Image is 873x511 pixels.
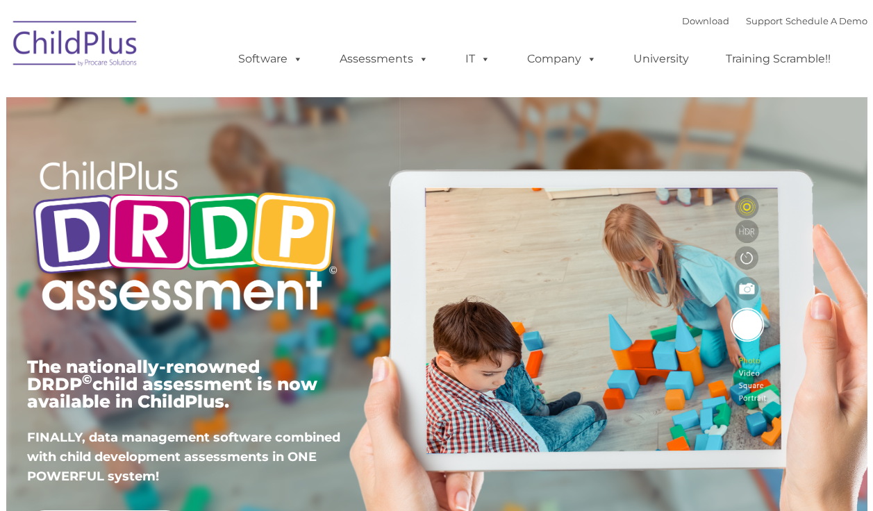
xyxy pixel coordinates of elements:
a: Company [513,45,610,73]
sup: © [82,371,92,387]
a: University [620,45,703,73]
a: Schedule A Demo [785,15,867,26]
a: Download [682,15,729,26]
span: FINALLY, data management software combined with child development assessments in ONE POWERFUL sys... [27,430,340,484]
a: Training Scramble!! [712,45,845,73]
img: Copyright - DRDP Logo Light [27,142,342,334]
span: The nationally-renowned DRDP child assessment is now available in ChildPlus. [27,356,317,412]
a: IT [451,45,504,73]
a: Software [224,45,317,73]
font: | [682,15,867,26]
img: ChildPlus by Procare Solutions [6,11,145,81]
a: Support [746,15,783,26]
a: Assessments [326,45,442,73]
